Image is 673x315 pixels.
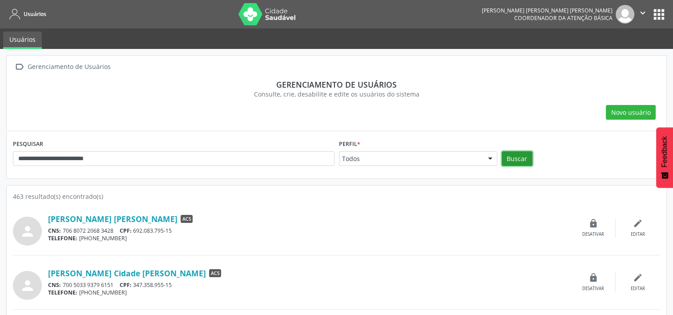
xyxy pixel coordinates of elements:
div: Editar [631,286,645,292]
label: Perfil [339,137,360,151]
span: CPF: [120,281,132,289]
i: lock [588,218,598,228]
a: [PERSON_NAME] Cidade [PERSON_NAME] [48,268,206,278]
span: ACS [209,269,221,277]
span: CNS: [48,227,61,234]
label: PESQUISAR [13,137,43,151]
i: person [20,223,36,239]
div: Gerenciamento de Usuários [26,61,112,73]
div: Consulte, crie, desabilite e edite os usuários do sistema [19,89,654,99]
span: CNS: [48,281,61,289]
button: Buscar [502,151,532,166]
img: img [616,5,634,24]
button: Feedback - Mostrar pesquisa [656,127,673,188]
div: 463 resultado(s) encontrado(s) [13,192,660,201]
a: Usuários [6,7,46,21]
span: Usuários [24,10,46,18]
a: [PERSON_NAME] [PERSON_NAME] [48,214,177,224]
span: ACS [181,215,193,223]
div: Desativar [582,286,604,292]
div: Gerenciamento de usuários [19,80,654,89]
span: TELEFONE: [48,234,77,242]
div: [PHONE_NUMBER] [48,234,571,242]
i: lock [588,273,598,283]
i: edit [633,273,643,283]
span: Feedback [661,136,669,167]
span: Coordenador da Atenção Básica [514,14,613,22]
button:  [634,5,651,24]
div: [PERSON_NAME] [PERSON_NAME] [PERSON_NAME] [482,7,613,14]
span: Todos [342,154,479,163]
div: Desativar [582,231,604,238]
span: CPF: [120,227,132,234]
span: TELEFONE: [48,289,77,296]
i:  [638,8,648,18]
a:  Gerenciamento de Usuários [13,61,112,73]
button: apps [651,7,667,22]
i:  [13,61,26,73]
i: edit [633,218,643,228]
div: Editar [631,231,645,238]
button: Novo usuário [606,105,656,120]
div: 706 8072 2068 3428 692.083.795-15 [48,227,571,234]
a: Usuários [3,32,42,49]
div: [PHONE_NUMBER] [48,289,571,296]
div: 700 5033 9379 6151 347.358.955-15 [48,281,571,289]
span: Novo usuário [611,108,651,117]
